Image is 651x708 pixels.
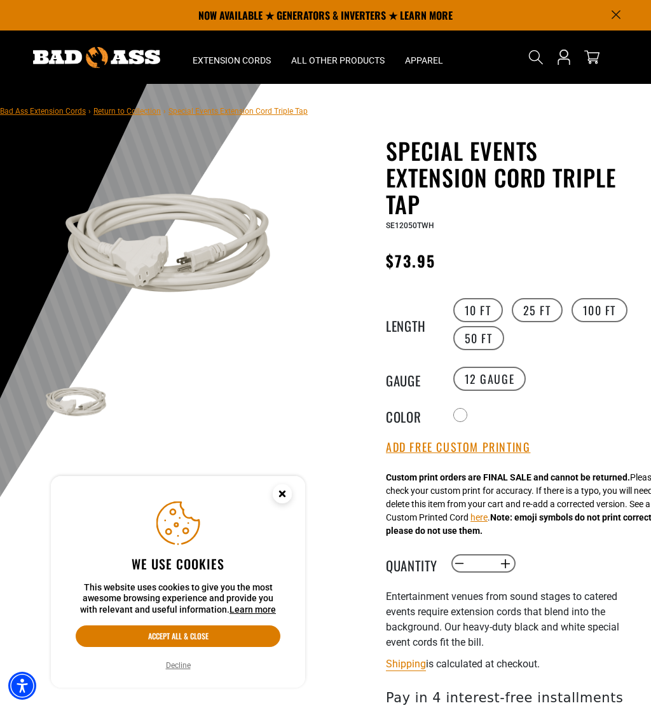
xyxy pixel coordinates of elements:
label: 100 FT [572,298,628,322]
summary: Extension Cords [182,31,281,84]
legend: Color [386,407,449,423]
img: white [38,170,288,337]
button: Close this option [259,476,305,515]
span: Apparel [405,55,443,66]
span: › [88,107,91,116]
label: 12 Gauge [453,367,526,391]
span: Special Events Extension Cord Triple Tap [168,107,308,116]
a: Return to Collection [93,107,161,116]
div: Accessibility Menu [8,672,36,700]
p: This website uses cookies to give you the most awesome browsing experience and provide you with r... [76,582,280,616]
aside: Cookie Consent [51,476,305,688]
summary: Search [526,47,546,67]
img: white [38,380,111,429]
button: here [470,511,488,524]
button: Accept all & close [76,625,280,647]
span: › [163,107,166,116]
a: This website uses cookies to give you the most awesome browsing experience and provide you with r... [230,604,276,615]
h1: Special Events Extension Cord Triple Tap [386,137,641,217]
summary: Apparel [395,31,453,84]
label: 10 FT [453,298,503,322]
label: 50 FT [453,326,504,350]
a: Open this option [554,31,574,84]
strong: Custom print orders are FINAL SALE and cannot be returned. [386,472,630,482]
label: 25 FT [512,298,563,322]
a: Shipping [386,658,426,670]
span: All Other Products [291,55,385,66]
span: SE12050TWH [386,221,434,230]
div: is calculated at checkout. [386,655,641,672]
p: Entertainment venues from sound stages to catered events require extension cords that blend into ... [386,589,641,650]
legend: Gauge [386,371,449,387]
img: Bad Ass Extension Cords [33,47,160,68]
button: Decline [162,659,195,672]
legend: Length [386,316,449,332]
h2: We use cookies [76,555,280,572]
button: Add Free Custom Printing [386,440,530,454]
span: $73.95 [386,249,435,272]
span: Extension Cords [193,55,271,66]
a: cart [582,50,602,65]
label: Quantity [386,555,449,572]
summary: All Other Products [281,31,395,84]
